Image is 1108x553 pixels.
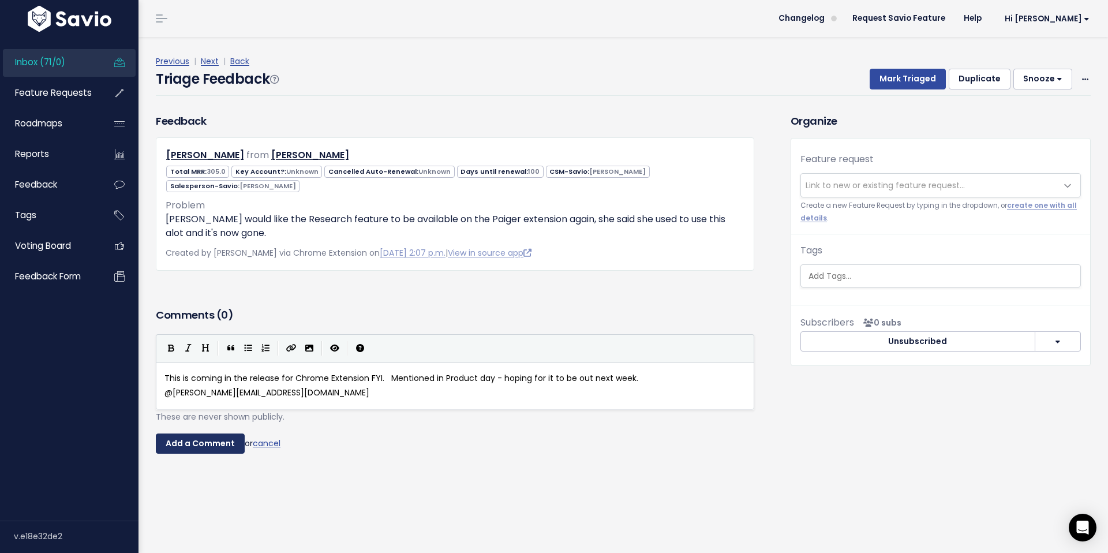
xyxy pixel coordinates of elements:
[222,340,239,357] button: Quote
[3,171,96,198] a: Feedback
[192,55,199,67] span: |
[164,387,369,398] span: @[PERSON_NAME][EMAIL_ADDRESS][DOMAIN_NAME]
[15,87,92,99] span: Feature Requests
[278,341,279,356] i: |
[418,167,451,176] span: Unknown
[15,148,49,160] span: Reports
[589,167,646,176] span: [PERSON_NAME]
[156,434,754,454] div: or
[221,308,228,322] span: 0
[271,148,349,162] a: [PERSON_NAME]
[800,200,1081,225] small: Create a new Feature Request by typing in the dropdown, or .
[221,55,228,67] span: |
[253,437,280,449] a: cancel
[1013,69,1072,89] button: Snooze
[231,166,322,178] span: Key Account?:
[156,307,754,323] h3: Comments ( )
[164,372,643,384] span: This is coming in the release for Chrome Extension FYI. Mentioned in Product day - hoping for it ...
[1069,514,1096,541] div: Open Intercom Messenger
[806,180,965,191] span: Link to new or existing feature request...
[15,270,81,282] span: Feedback form
[3,202,96,229] a: Tags
[156,55,189,67] a: Previous
[166,212,744,240] p: [PERSON_NAME] would like the Research feature to be available on the Paiger extension again, she ...
[156,69,278,89] h4: Triage Feedback
[25,6,114,32] img: logo-white.9d6f32f41409.svg
[15,209,36,221] span: Tags
[804,270,1080,282] input: Add Tags...
[15,117,62,129] span: Roadmaps
[778,14,825,23] span: Changelog
[301,340,318,357] button: Import an image
[246,148,269,162] span: from
[257,340,274,357] button: Numbered List
[230,55,249,67] a: Back
[791,113,1091,129] h3: Organize
[800,316,854,329] span: Subscribers
[166,148,244,162] a: [PERSON_NAME]
[166,199,205,212] span: Problem
[166,166,229,178] span: Total MRR:
[3,263,96,290] a: Feedback form
[326,340,343,357] button: Toggle Preview
[954,10,991,27] a: Help
[528,167,540,176] span: 100
[201,55,219,67] a: Next
[859,317,901,328] span: <p><strong>Subscribers</strong><br><br> No subscribers yet<br> </p>
[15,178,57,190] span: Feedback
[179,340,197,357] button: Italic
[156,113,206,129] h3: Feedback
[218,341,219,356] i: |
[324,166,454,178] span: Cancelled Auto-Renewal:
[15,240,71,252] span: Voting Board
[800,201,1077,222] a: create one with all details
[1005,14,1090,23] span: Hi [PERSON_NAME]
[457,166,544,178] span: Days until renewal:
[166,180,300,192] span: Salesperson-Savio:
[207,167,226,176] span: 305.0
[156,411,285,423] span: These are never shown publicly.
[286,167,319,176] span: Unknown
[166,247,531,259] span: Created by [PERSON_NAME] via Chrome Extension on |
[949,69,1010,89] button: Duplicate
[15,56,65,68] span: Inbox (71/0)
[156,434,245,454] input: Add a Comment
[197,340,214,357] button: Heading
[347,341,348,356] i: |
[3,233,96,259] a: Voting Board
[282,340,301,357] button: Create Link
[380,247,446,259] a: [DATE] 2:07 p.m.
[3,80,96,106] a: Feature Requests
[239,340,257,357] button: Generic List
[843,10,954,27] a: Request Savio Feature
[14,521,138,551] div: v.e18e32de2
[800,331,1035,352] button: Unsubscribed
[3,110,96,137] a: Roadmaps
[3,141,96,167] a: Reports
[3,49,96,76] a: Inbox (71/0)
[351,340,369,357] button: Markdown Guide
[239,181,296,190] span: [PERSON_NAME]
[321,341,323,356] i: |
[448,247,531,259] a: View in source app
[991,10,1099,28] a: Hi [PERSON_NAME]
[800,152,874,166] label: Feature request
[162,340,179,357] button: Bold
[800,244,822,257] label: Tags
[546,166,650,178] span: CSM-Savio:
[870,69,946,89] button: Mark Triaged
